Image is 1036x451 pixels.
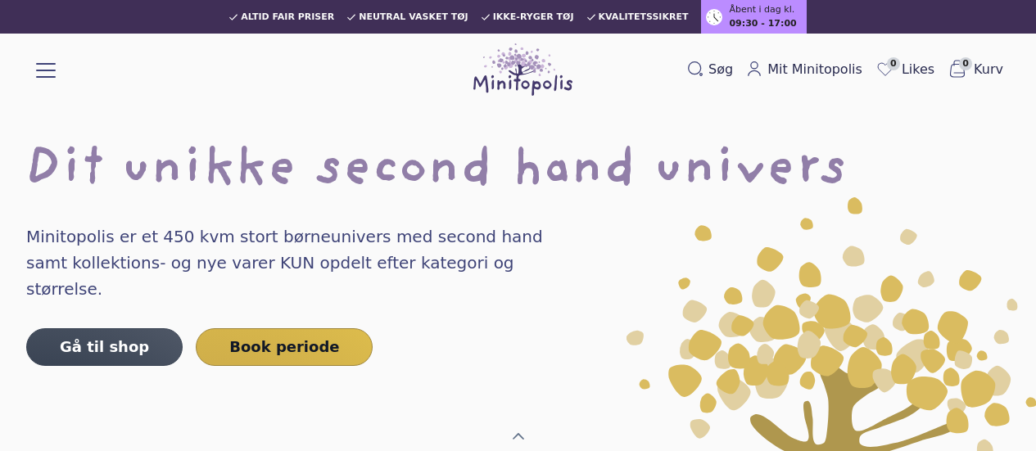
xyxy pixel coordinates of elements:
button: Previous Page [505,423,532,449]
a: Book periode [196,328,373,366]
button: Søg [681,56,740,83]
span: Altid fair priser [241,12,334,22]
span: Søg [708,60,733,79]
button: 0Kurv [941,56,1010,83]
span: Ikke-ryger tøj [493,12,574,22]
span: 0 [959,57,972,70]
img: Minitopolis logo [473,43,573,96]
span: 0 [887,57,900,70]
span: Neutral vasket tøj [359,12,468,22]
span: Mit Minitopolis [767,60,862,79]
h1: Dit unikke second hand univers [26,145,1010,197]
span: Åbent i dag kl. [729,3,794,17]
h4: Minitopolis er et 450 kvm stort børneunivers med second hand samt kollektions- og nye varer KUN o... [26,223,577,302]
span: Likes [902,60,934,79]
a: 0Likes [869,56,941,83]
span: Kurv [974,60,1003,79]
a: Mit Minitopolis [740,56,869,83]
span: 09:30 - 17:00 [729,17,796,31]
span: Kvalitetssikret [599,12,689,22]
a: Gå til shop [26,328,183,366]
